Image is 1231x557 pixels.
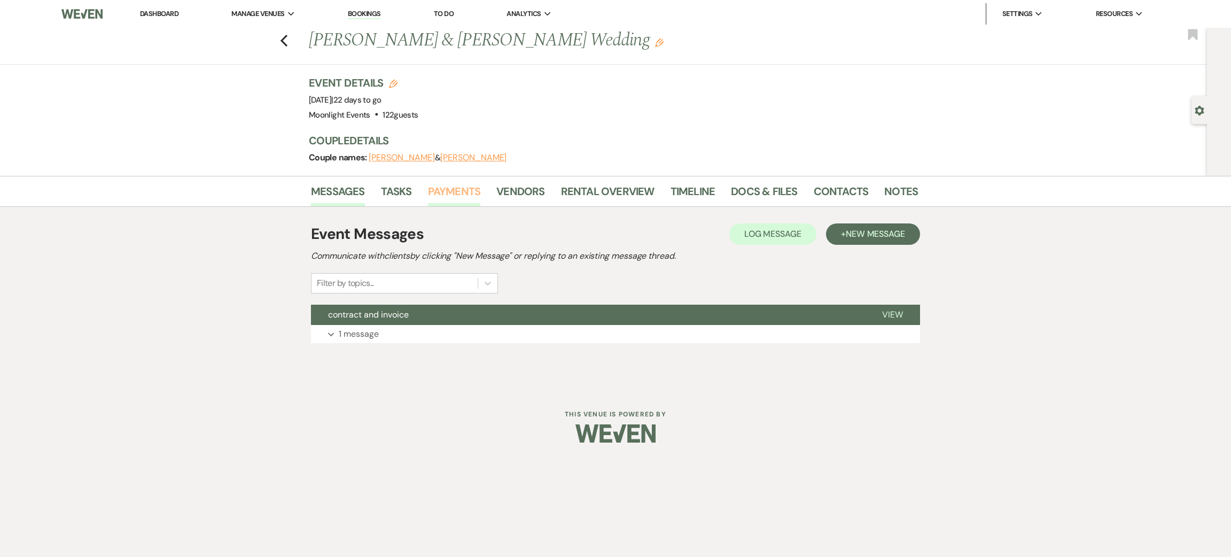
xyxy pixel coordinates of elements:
[507,9,541,19] span: Analytics
[317,277,374,290] div: Filter by topics...
[309,152,369,163] span: Couple names:
[328,309,409,320] span: contract and invoice
[575,415,656,452] img: Weven Logo
[61,3,103,25] img: Weven Logo
[496,183,544,206] a: Vendors
[140,9,178,18] a: Dashboard
[331,95,381,105] span: |
[333,95,381,105] span: 22 days to go
[311,183,365,206] a: Messages
[729,223,816,245] button: Log Message
[309,133,907,148] h3: Couple Details
[309,28,788,53] h1: [PERSON_NAME] & [PERSON_NAME] Wedding
[1096,9,1133,19] span: Resources
[731,183,797,206] a: Docs & Files
[671,183,715,206] a: Timeline
[369,152,507,163] span: &
[383,110,418,120] span: 122 guests
[440,153,507,162] button: [PERSON_NAME]
[231,9,284,19] span: Manage Venues
[311,223,424,245] h1: Event Messages
[1195,105,1204,115] button: Open lead details
[846,228,905,239] span: New Message
[309,95,381,105] span: [DATE]
[309,75,418,90] h3: Event Details
[826,223,920,245] button: +New Message
[311,325,920,343] button: 1 message
[561,183,655,206] a: Rental Overview
[814,183,869,206] a: Contacts
[434,9,454,18] a: To Do
[1002,9,1033,19] span: Settings
[744,228,801,239] span: Log Message
[339,327,379,341] p: 1 message
[381,183,412,206] a: Tasks
[309,110,370,120] span: Moonlight Events
[311,305,865,325] button: contract and invoice
[882,309,903,320] span: View
[348,9,381,19] a: Bookings
[428,183,481,206] a: Payments
[884,183,918,206] a: Notes
[311,250,920,262] h2: Communicate with clients by clicking "New Message" or replying to an existing message thread.
[369,153,435,162] button: [PERSON_NAME]
[655,37,664,47] button: Edit
[865,305,920,325] button: View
